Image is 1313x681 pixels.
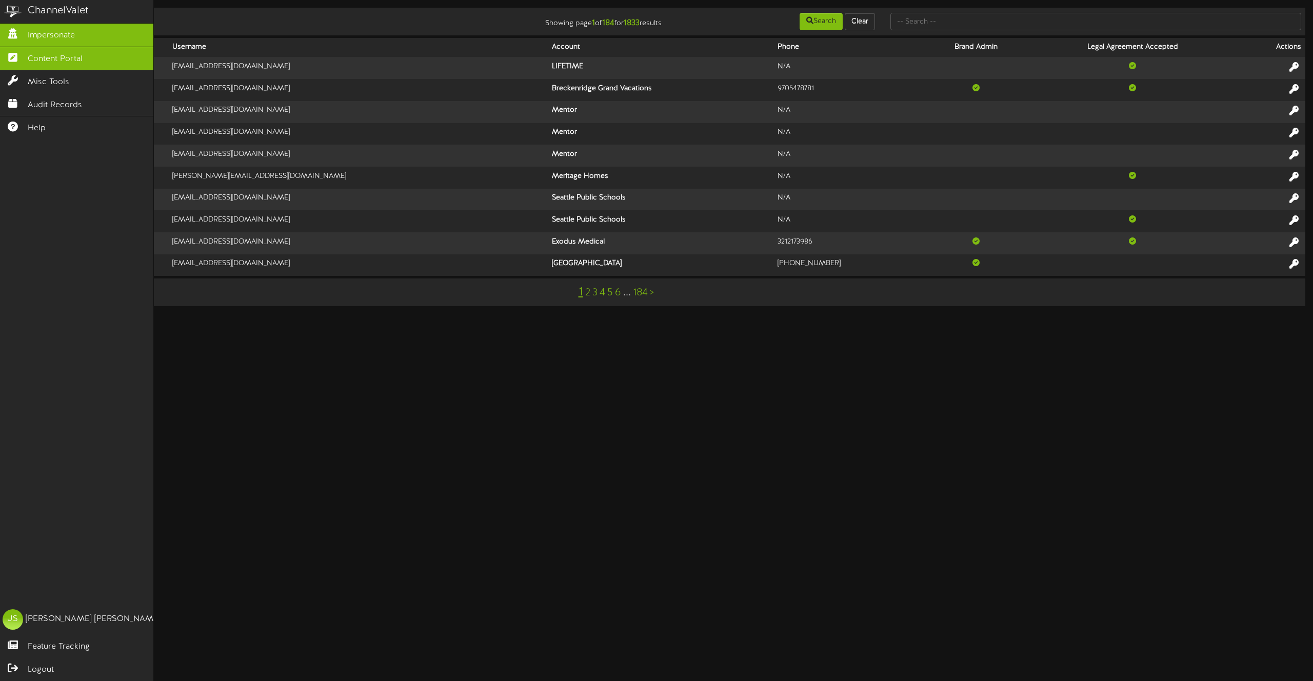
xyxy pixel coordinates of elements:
td: [PERSON_NAME][EMAIL_ADDRESS][DOMAIN_NAME] [168,167,548,189]
span: Audit Records [28,99,82,111]
td: N/A [773,210,922,232]
th: Exodus Medical [548,232,773,254]
span: Misc Tools [28,76,69,88]
span: Impersonate [28,30,75,42]
a: 6 [615,287,621,298]
a: 2 [585,287,590,298]
div: [PERSON_NAME] [PERSON_NAME] [26,613,161,625]
td: N/A [773,57,922,79]
th: Mentor [548,101,773,123]
td: [PHONE_NUMBER] [773,254,922,276]
th: Phone [773,38,922,57]
th: Username [168,38,548,57]
th: Meritage Homes [548,167,773,189]
td: [EMAIL_ADDRESS][DOMAIN_NAME] [168,145,548,167]
strong: 1833 [624,18,640,28]
td: N/A [773,101,922,123]
td: [EMAIL_ADDRESS][DOMAIN_NAME] [168,123,548,145]
td: 9705478781 [773,79,922,101]
div: JS [3,609,23,630]
th: Breckenridge Grand Vacations [548,79,773,101]
button: Search [800,13,843,30]
strong: 1 [592,18,595,28]
td: [EMAIL_ADDRESS][DOMAIN_NAME] [168,210,548,232]
th: Mentor [548,123,773,145]
th: [GEOGRAPHIC_DATA] [548,254,773,276]
th: Legal Agreement Accepted [1029,38,1236,57]
td: [EMAIL_ADDRESS][DOMAIN_NAME] [168,79,548,101]
td: [EMAIL_ADDRESS][DOMAIN_NAME] [168,254,548,276]
th: Seattle Public Schools [548,189,773,211]
a: > [650,287,654,298]
span: Logout [28,664,54,676]
div: Showing page of for results [456,12,669,29]
strong: 184 [602,18,614,28]
td: N/A [773,123,922,145]
a: 184 [633,287,648,298]
a: 1 [579,286,583,299]
th: Seattle Public Schools [548,210,773,232]
th: LIFETIME [548,57,773,79]
span: Feature Tracking [28,641,90,653]
td: [EMAIL_ADDRESS][DOMAIN_NAME] [168,101,548,123]
th: Brand Admin [922,38,1029,57]
a: 3 [592,287,598,298]
td: N/A [773,167,922,189]
span: Help [28,123,46,134]
td: [EMAIL_ADDRESS][DOMAIN_NAME] [168,189,548,211]
td: 3212173986 [773,232,922,254]
a: ... [623,287,631,298]
th: Mentor [548,145,773,167]
td: N/A [773,145,922,167]
a: 4 [600,287,605,298]
a: 5 [607,287,613,298]
td: N/A [773,189,922,211]
button: Clear [845,13,875,30]
th: Account [548,38,773,57]
div: ChannelValet [28,4,89,18]
span: Content Portal [28,53,83,65]
td: [EMAIL_ADDRESS][DOMAIN_NAME] [168,57,548,79]
th: Actions [1236,38,1305,57]
td: [EMAIL_ADDRESS][DOMAIN_NAME] [168,232,548,254]
input: -- Search -- [890,13,1301,30]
